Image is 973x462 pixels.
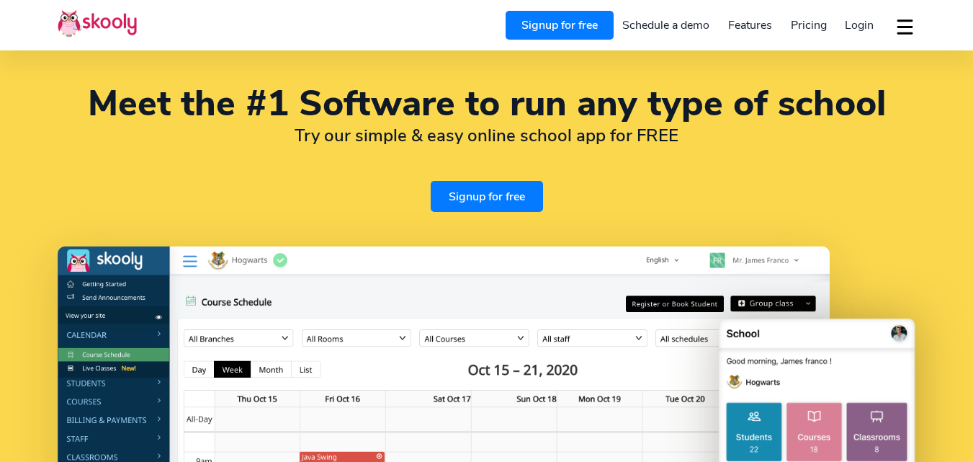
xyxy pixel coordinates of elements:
span: Pricing [791,17,827,33]
a: Signup for free [431,181,543,212]
a: Features [719,14,781,37]
img: Skooly [58,9,137,37]
h1: Meet the #1 Software to run any type of school [58,86,915,121]
button: dropdown menu [894,10,915,43]
h2: Try our simple & easy online school app for FREE [58,125,915,146]
a: Pricing [781,14,836,37]
a: Login [835,14,883,37]
a: Signup for free [506,11,614,40]
span: Login [845,17,874,33]
a: Schedule a demo [614,14,719,37]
